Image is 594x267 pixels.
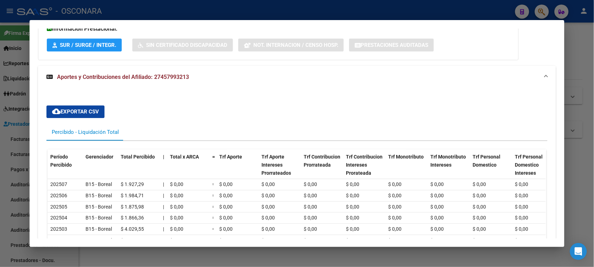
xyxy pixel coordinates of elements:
[163,237,164,243] span: |
[50,215,67,221] span: 202504
[146,42,227,48] span: Sin Certificado Discapacidad
[343,149,385,188] datatable-header-cell: Trf Contribucion Intereses Prorateada
[170,154,199,160] span: Total x ARCA
[121,204,144,210] span: $ 1.875,98
[430,226,444,232] span: $ 0,00
[86,193,112,198] span: B15 - Boreal
[346,204,359,210] span: $ 0,00
[50,204,67,210] span: 202505
[473,193,486,198] span: $ 0,00
[473,154,500,168] span: Trf Personal Domestico
[170,204,183,210] span: $ 0,00
[515,154,543,176] span: Trf Personal Domestico Intereses
[86,226,112,232] span: B15 - Boreal
[50,226,67,232] span: 202503
[570,243,587,260] div: Open Intercom Messenger
[121,226,144,232] span: $ 4.029,55
[209,149,216,188] datatable-header-cell: =
[163,226,164,232] span: |
[388,181,402,187] span: $ 0,00
[304,215,317,221] span: $ 0,00
[473,237,486,243] span: $ 0,00
[212,154,215,160] span: =
[47,38,122,51] button: SUR / SURGE / INTEGR.
[349,38,434,51] button: Prestaciones Auditadas
[121,193,144,198] span: $ 1.984,71
[346,154,383,176] span: Trf Contribucion Intereses Prorateada
[219,237,233,243] span: $ 0,00
[304,204,317,210] span: $ 0,00
[86,215,112,221] span: B15 - Boreal
[219,154,242,160] span: Trf Aporte
[60,42,116,48] span: SUR / SURGE / INTEGR.
[261,193,275,198] span: $ 0,00
[219,204,233,210] span: $ 0,00
[212,215,215,221] span: =
[388,215,402,221] span: $ 0,00
[132,38,233,51] button: Sin Certificado Discapacidad
[50,237,67,243] span: 202502
[170,193,183,198] span: $ 0,00
[430,193,444,198] span: $ 0,00
[121,181,144,187] span: $ 1.927,29
[86,204,112,210] span: B15 - Boreal
[304,154,340,168] span: Trf Contribucion Prorrateada
[261,237,275,243] span: $ 0,00
[388,237,402,243] span: $ 0,00
[163,215,164,221] span: |
[346,193,359,198] span: $ 0,00
[304,237,317,243] span: $ 0,00
[515,193,528,198] span: $ 0,00
[219,215,233,221] span: $ 0,00
[50,193,67,198] span: 202506
[261,204,275,210] span: $ 0,00
[212,181,215,187] span: =
[52,108,99,115] span: Exportar CSV
[261,226,275,232] span: $ 0,00
[48,149,83,188] datatable-header-cell: Período Percibido
[86,154,113,160] span: Gerenciador
[46,105,105,118] button: Exportar CSV
[515,237,528,243] span: $ 0,00
[261,181,275,187] span: $ 0,00
[86,181,112,187] span: B15 - Boreal
[163,193,164,198] span: |
[121,237,144,243] span: $ 1.578,52
[50,181,67,187] span: 202507
[515,204,528,210] span: $ 0,00
[346,237,359,243] span: $ 0,00
[57,74,189,80] span: Aportes y Contribuciones del Afiliado: 27457993213
[52,128,119,136] div: Percibido - Liquidación Total
[361,42,428,48] span: Prestaciones Auditadas
[470,149,512,188] datatable-header-cell: Trf Personal Domestico
[430,204,444,210] span: $ 0,00
[515,215,528,221] span: $ 0,00
[163,154,164,160] span: |
[163,204,164,210] span: |
[121,154,155,160] span: Total Percibido
[212,193,215,198] span: =
[388,226,402,232] span: $ 0,00
[212,237,215,243] span: =
[388,204,402,210] span: $ 0,00
[261,215,275,221] span: $ 0,00
[473,181,486,187] span: $ 0,00
[160,149,167,188] datatable-header-cell: |
[219,193,233,198] span: $ 0,00
[430,181,444,187] span: $ 0,00
[212,226,215,232] span: =
[86,237,112,243] span: B15 - Boreal
[163,181,164,187] span: |
[388,193,402,198] span: $ 0,00
[121,215,144,221] span: $ 1.866,36
[515,181,528,187] span: $ 0,00
[118,149,160,188] datatable-header-cell: Total Percibido
[38,66,556,88] mat-expansion-panel-header: Aportes y Contribuciones del Afiliado: 27457993213
[430,237,444,243] span: $ 0,00
[304,193,317,198] span: $ 0,00
[473,226,486,232] span: $ 0,00
[346,215,359,221] span: $ 0,00
[346,226,359,232] span: $ 0,00
[212,204,215,210] span: =
[52,107,61,116] mat-icon: cloud_download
